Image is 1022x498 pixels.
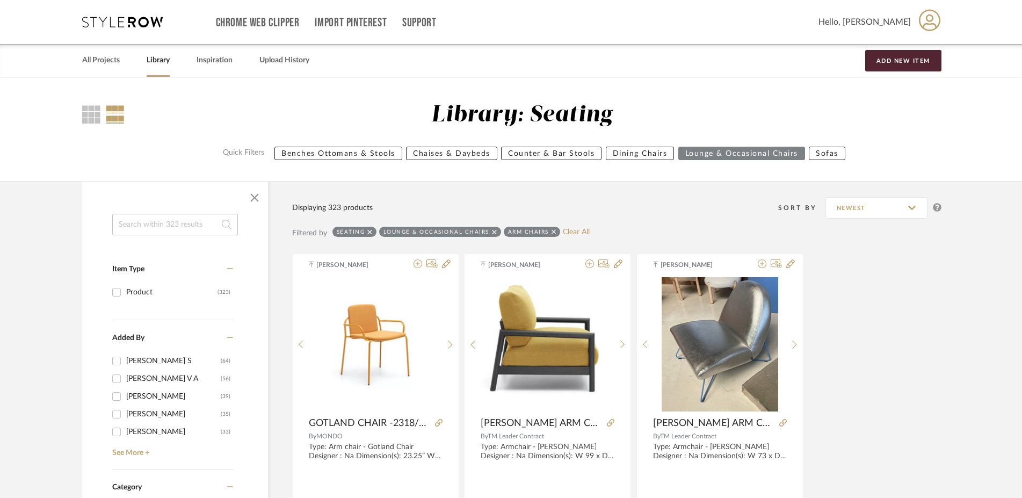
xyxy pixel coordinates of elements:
img: CIRO ARM CHAIR [662,277,778,412]
div: Filtered by [292,227,327,239]
span: MONDO [316,433,343,439]
div: Type: Armchair - [PERSON_NAME] Designer : Na Dimension(s): W 99 x D 92 x H 85cm/ SH 45cm Material... [481,443,614,461]
div: [PERSON_NAME] S [126,352,221,370]
div: Type: Arm chair - Gotland Chair Designer : Na Dimension(s): 23.25” W x 21.5” D x 31" H - 18.5" SH... [309,443,443,461]
a: All Projects [82,53,120,68]
div: Seating [337,228,365,235]
button: Dining Chairs [606,147,675,160]
span: Added By [112,334,144,342]
span: Hello, [PERSON_NAME] [818,16,911,28]
span: [PERSON_NAME] [316,260,384,270]
label: Quick Filters [216,147,271,160]
div: Product [126,284,218,301]
a: Import Pinterest [315,18,387,27]
span: [PERSON_NAME] [661,260,728,270]
button: Close [244,187,265,208]
span: By [481,433,488,439]
span: TM Leader Contract [488,433,544,439]
span: Item Type [112,265,144,273]
a: Chrome Web Clipper [216,18,300,27]
span: [PERSON_NAME] [488,260,556,270]
div: Type: Armchair - [PERSON_NAME] Designer : Na Dimension(s): W 73 x D 83 x H 75cm/ SH43cm W 81 x D ... [653,443,787,461]
span: TM Leader Contract [660,433,716,439]
div: Library: Seating [431,102,612,129]
a: Inspiration [197,53,233,68]
div: [PERSON_NAME] [126,423,221,441]
a: Clear All [563,228,590,237]
a: See More + [110,441,233,458]
button: Sofas [809,147,845,160]
div: Displaying 323 products [292,202,373,214]
div: [PERSON_NAME] V A [126,370,221,387]
div: (56) [221,370,230,387]
span: GOTLAND CHAIR -2318/06B [309,417,431,429]
button: Benches Ottomans & Stools [274,147,402,160]
button: Chaises & Daybeds [406,147,497,160]
span: [PERSON_NAME] ARM CHAIR [653,417,775,429]
div: Arm Chairs [508,228,549,235]
button: Add New Item [865,50,941,71]
img: EVAN ARM CHAIR [481,278,614,411]
div: (39) [221,388,230,405]
button: Lounge & Occasional Chairs [678,147,805,160]
span: [PERSON_NAME] ARM CHAIR [481,417,603,429]
div: [PERSON_NAME] [126,406,221,423]
input: Search within 323 results [112,214,238,235]
button: Counter & Bar Stools [501,147,601,160]
a: Upload History [259,53,309,68]
span: By [653,433,660,439]
div: [PERSON_NAME] [126,388,221,405]
a: Library [147,53,170,68]
div: Sort By [778,203,825,213]
span: Category [112,483,142,492]
div: Lounge & Occasional Chairs [383,228,489,235]
div: (64) [221,352,230,370]
div: (323) [218,284,230,301]
div: (33) [221,423,230,441]
img: GOTLAND CHAIR -2318/06B [309,278,442,411]
div: (35) [221,406,230,423]
span: By [309,433,316,439]
a: Support [402,18,436,27]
